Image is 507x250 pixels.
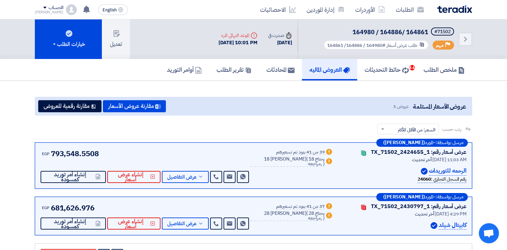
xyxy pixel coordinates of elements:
[398,126,435,133] span: السعر: من الأقل للأكثر
[322,27,455,37] h5: 164980 / 164886/ 164861
[435,210,466,217] span: [DATE] 4:29 PM
[432,156,466,163] span: [DATE] 11:03 AM
[376,193,468,201] div: –
[42,151,50,157] span: EGP
[209,59,259,80] a: تقرير الطلب
[113,219,149,229] span: إنشاء عرض أسعار
[418,176,466,183] div: رقم السجل التجاري :
[35,10,63,14] div: [PERSON_NAME]
[323,160,325,167] span: )
[439,221,466,230] p: كابيتال شيلد
[424,66,465,73] h5: ملخص الطلب
[250,157,324,167] div: 18 [PERSON_NAME]
[308,210,324,222] span: 28 يحتاج مراجعه,
[383,195,425,199] b: ([PERSON_NAME])
[266,66,295,73] h5: المحادثات
[103,8,117,12] span: English
[415,210,434,217] span: أخر تحديث
[276,150,325,155] div: 39 من 41 بنود تم تسعيرهم
[276,204,325,209] div: 37 من 41 بنود تم تسعيرهم
[216,66,252,73] h5: تقرير الطلب
[306,155,308,163] span: (
[51,148,99,159] span: 793,548.5508
[425,195,433,199] span: المورد
[103,100,166,112] button: مقارنة عروض الأسعار
[309,66,350,73] h5: العروض الماليه
[255,2,301,17] a: الاحصائيات
[371,202,466,210] div: عرض أسعار رقم: TX_71502_2430797_1
[425,140,433,145] span: المورد
[218,32,257,39] div: الموعد النهائي للرد
[442,126,461,133] span: رتب حسب
[431,222,437,229] img: Verified Account
[107,217,160,230] button: إنشاء عرض أسعار
[66,4,77,15] img: profile_test.png
[421,168,428,175] img: Verified Account
[383,140,425,145] b: ([PERSON_NAME])
[409,65,415,70] span: 46
[167,66,202,73] h5: أوامر التوريد
[371,148,466,156] div: عرض أسعار رقم: TX_71502_2424655_1
[218,39,257,47] div: [DATE] 10:01 PM
[436,42,444,49] span: مهم
[416,59,472,80] a: ملخص الطلب
[113,172,149,182] span: إنشاء عرض أسعار
[393,103,408,110] span: عروض 3
[302,59,357,80] a: العروض الماليه
[308,155,324,167] span: 18 يحتاج مراجعه,
[306,210,308,217] span: (
[107,171,160,183] button: إنشاء عرض أسعار
[167,221,197,226] span: عرض التفاصيل
[41,171,106,183] button: إنشاء أمر توريد كمسودة
[350,2,390,17] a: الأوردرات
[412,156,431,163] span: أخر تحديث
[323,214,325,222] span: )
[102,19,130,59] button: تعديل
[52,40,85,48] div: خيارات الطلب
[162,171,209,183] button: عرض التفاصيل
[268,32,292,39] div: صدرت في
[413,102,466,111] span: عروض الأسعار المستلمة
[327,42,385,49] span: #164980 / 164886/ 164861
[35,19,102,59] button: خيارات الطلب
[49,5,63,11] div: الحساب
[436,195,463,199] span: مرسل بواسطة:
[98,4,128,15] button: English
[162,217,209,230] button: عرض التفاصيل
[51,202,94,213] span: 681,626.976
[479,223,499,243] div: Open chat
[46,172,94,182] span: إنشاء أمر توريد كمسودة
[434,29,451,34] div: #71502
[418,176,431,183] b: 24060
[259,59,302,80] a: المحادثات
[167,175,197,180] span: عرض التفاصيل
[436,140,463,145] span: مرسل بواسطة:
[429,167,466,176] p: الرحمه للتوريدات
[365,66,409,73] h5: حائط التحديثات
[353,27,428,37] span: 164980 / 164886/ 164861
[386,42,418,49] span: طلب عرض أسعار
[250,211,324,221] div: 28 [PERSON_NAME]
[390,2,429,17] a: الطلبات
[376,139,468,147] div: –
[437,5,472,13] img: Teradix logo
[301,2,350,17] a: إدارة الموردين
[160,59,209,80] a: أوامر التوريد
[38,100,102,112] button: مقارنة رقمية للعروض
[268,39,292,47] div: [DATE]
[357,59,416,80] a: حائط التحديثات46
[42,205,50,211] span: EGP
[41,217,106,230] button: إنشاء أمر توريد كمسودة
[46,219,94,229] span: إنشاء أمر توريد كمسودة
